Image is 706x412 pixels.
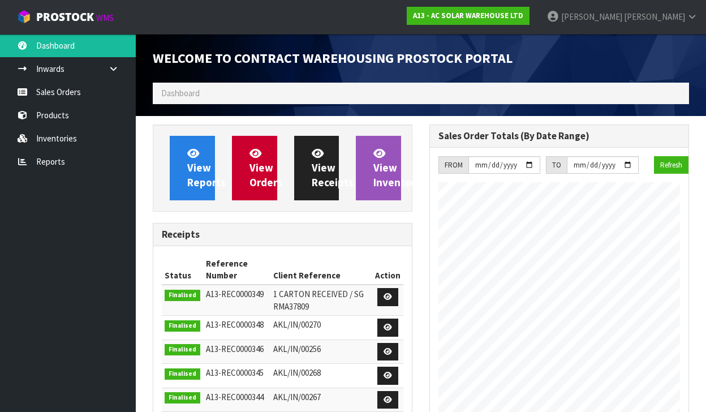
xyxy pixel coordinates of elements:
a: ViewInventory [356,136,401,200]
span: Finalised [165,392,200,404]
h3: Sales Order Totals (By Date Range) [438,131,680,141]
span: AKL/IN/00268 [273,367,321,378]
span: AKL/IN/00256 [273,344,321,354]
th: Status [162,255,203,285]
span: Welcome to Contract Warehousing ProStock Portal [153,49,513,67]
span: AKL/IN/00267 [273,392,321,402]
span: View Receipts [312,147,354,189]
span: Finalised [165,320,200,332]
div: FROM [438,156,468,174]
th: Action [372,255,403,285]
div: TO [546,156,567,174]
span: View Orders [249,147,282,189]
span: A13-REC0000345 [206,367,264,378]
span: View Inventory [373,147,421,189]
a: ViewReports [170,136,215,200]
th: Client Reference [270,255,372,285]
span: Dashboard [161,88,200,98]
a: ViewOrders [232,136,277,200]
small: WMS [96,12,114,23]
button: Refresh [654,156,688,174]
span: A13-REC0000349 [206,289,264,299]
span: A13-REC0000348 [206,319,264,330]
img: cube-alt.png [17,10,31,24]
span: Finalised [165,290,200,301]
span: ProStock [36,10,94,24]
a: ViewReceipts [294,136,339,200]
span: A13-REC0000344 [206,392,264,402]
h3: Receipts [162,229,403,240]
span: View Reports [187,147,226,189]
th: Reference Number [203,255,270,285]
span: AKL/IN/00270 [273,319,321,330]
span: 1 CARTON RECEIVED / SG RMA37809 [273,289,364,311]
span: Finalised [165,368,200,380]
span: [PERSON_NAME] [624,11,685,22]
span: [PERSON_NAME] [561,11,622,22]
span: A13-REC0000346 [206,344,264,354]
strong: A13 - AC SOLAR WAREHOUSE LTD [413,11,523,20]
span: Finalised [165,344,200,355]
